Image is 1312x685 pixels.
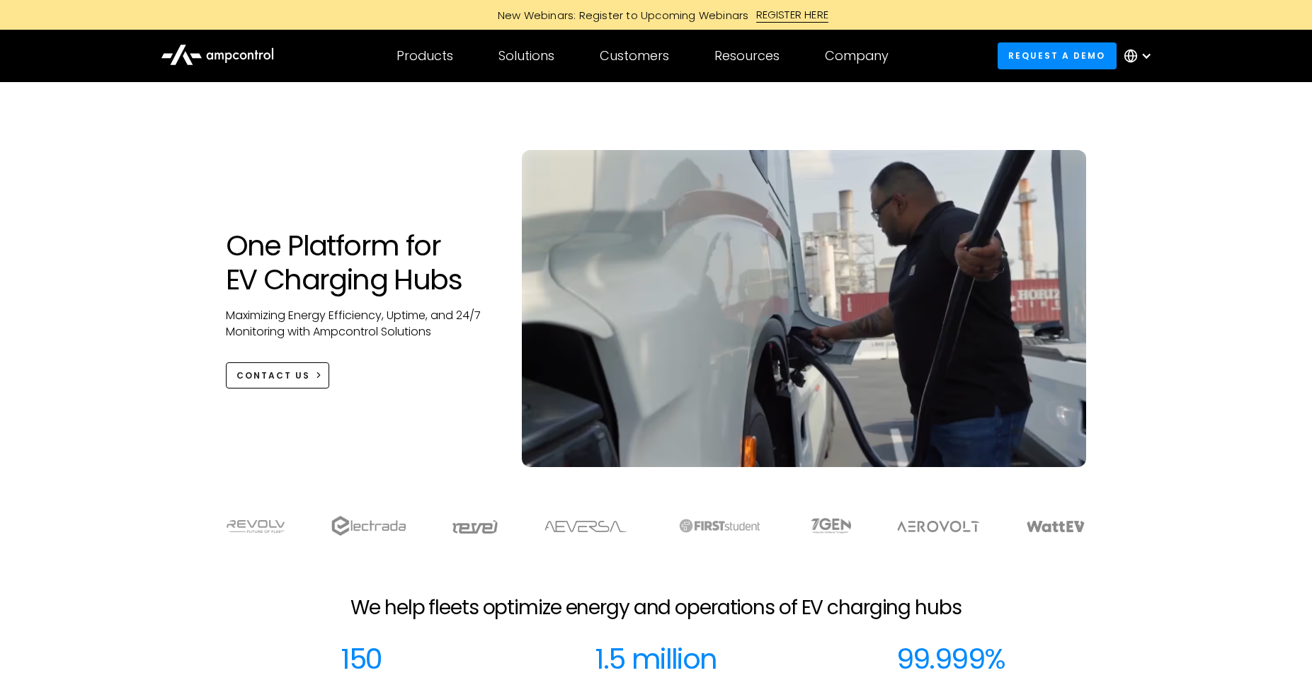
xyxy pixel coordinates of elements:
div: Solutions [498,48,554,64]
div: Products [397,48,453,64]
div: Resources [714,48,780,64]
div: 1.5 million [595,642,717,676]
img: Aerovolt Logo [896,521,981,532]
h2: We help fleets optimize energy and operations of EV charging hubs [350,596,961,620]
p: Maximizing Energy Efficiency, Uptime, and 24/7 Monitoring with Ampcontrol Solutions [226,308,494,340]
a: CONTACT US [226,362,330,388]
div: 99.999% [896,642,1005,676]
img: electrada logo [331,516,406,536]
div: Customers [600,48,669,64]
div: New Webinars: Register to Upcoming Webinars [484,8,756,23]
h1: One Platform for EV Charging Hubs [226,229,494,297]
a: Request a demo [998,42,1117,69]
div: Company [825,48,889,64]
div: REGISTER HERE [756,7,829,23]
a: New Webinars: Register to Upcoming WebinarsREGISTER HERE [338,7,975,23]
div: CONTACT US [236,369,310,382]
img: WattEV logo [1026,521,1085,532]
div: 150 [341,642,382,676]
